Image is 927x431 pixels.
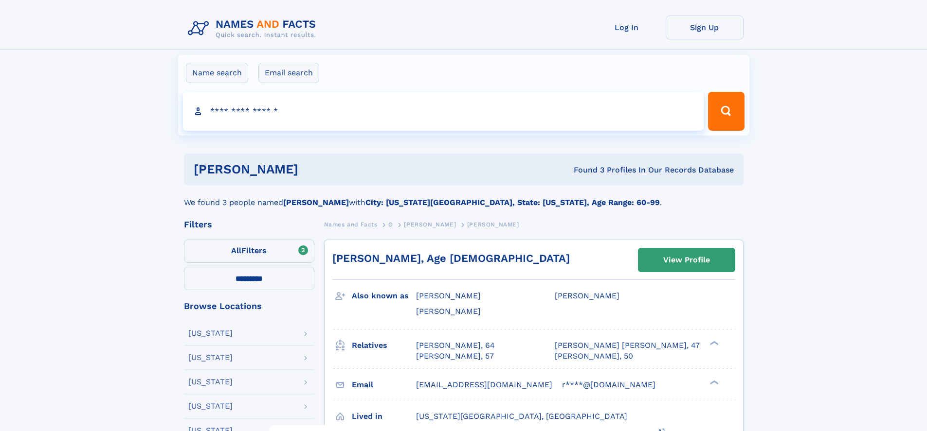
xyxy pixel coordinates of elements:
[324,218,378,230] a: Names and Facts
[416,307,481,316] span: [PERSON_NAME]
[404,221,456,228] span: [PERSON_NAME]
[416,291,481,300] span: [PERSON_NAME]
[332,252,570,264] a: [PERSON_NAME], Age [DEMOGRAPHIC_DATA]
[188,378,233,386] div: [US_STATE]
[555,351,633,362] a: [PERSON_NAME], 50
[388,218,393,230] a: O
[708,92,744,131] button: Search Button
[188,402,233,410] div: [US_STATE]
[184,302,314,310] div: Browse Locations
[352,377,416,393] h3: Email
[184,185,744,208] div: We found 3 people named with .
[666,16,744,39] a: Sign Up
[184,16,324,42] img: Logo Names and Facts
[365,198,660,207] b: City: [US_STATE][GEOGRAPHIC_DATA], State: [US_STATE], Age Range: 60-99
[283,198,349,207] b: [PERSON_NAME]
[588,16,666,39] a: Log In
[194,163,436,175] h1: [PERSON_NAME]
[231,246,241,255] span: All
[352,288,416,304] h3: Also known as
[555,340,700,351] a: [PERSON_NAME] [PERSON_NAME], 47
[258,63,319,83] label: Email search
[638,248,735,272] a: View Profile
[708,379,719,385] div: ❯
[388,221,393,228] span: O
[416,412,627,421] span: [US_STATE][GEOGRAPHIC_DATA], [GEOGRAPHIC_DATA]
[663,249,710,271] div: View Profile
[416,340,495,351] a: [PERSON_NAME], 64
[555,291,619,300] span: [PERSON_NAME]
[184,220,314,229] div: Filters
[404,218,456,230] a: [PERSON_NAME]
[416,380,552,389] span: [EMAIL_ADDRESS][DOMAIN_NAME]
[467,221,519,228] span: [PERSON_NAME]
[184,240,314,263] label: Filters
[436,165,734,175] div: Found 3 Profiles In Our Records Database
[708,340,719,346] div: ❯
[352,408,416,425] h3: Lived in
[183,92,704,131] input: search input
[188,329,233,337] div: [US_STATE]
[188,354,233,362] div: [US_STATE]
[186,63,248,83] label: Name search
[416,351,494,362] a: [PERSON_NAME], 57
[352,337,416,354] h3: Relatives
